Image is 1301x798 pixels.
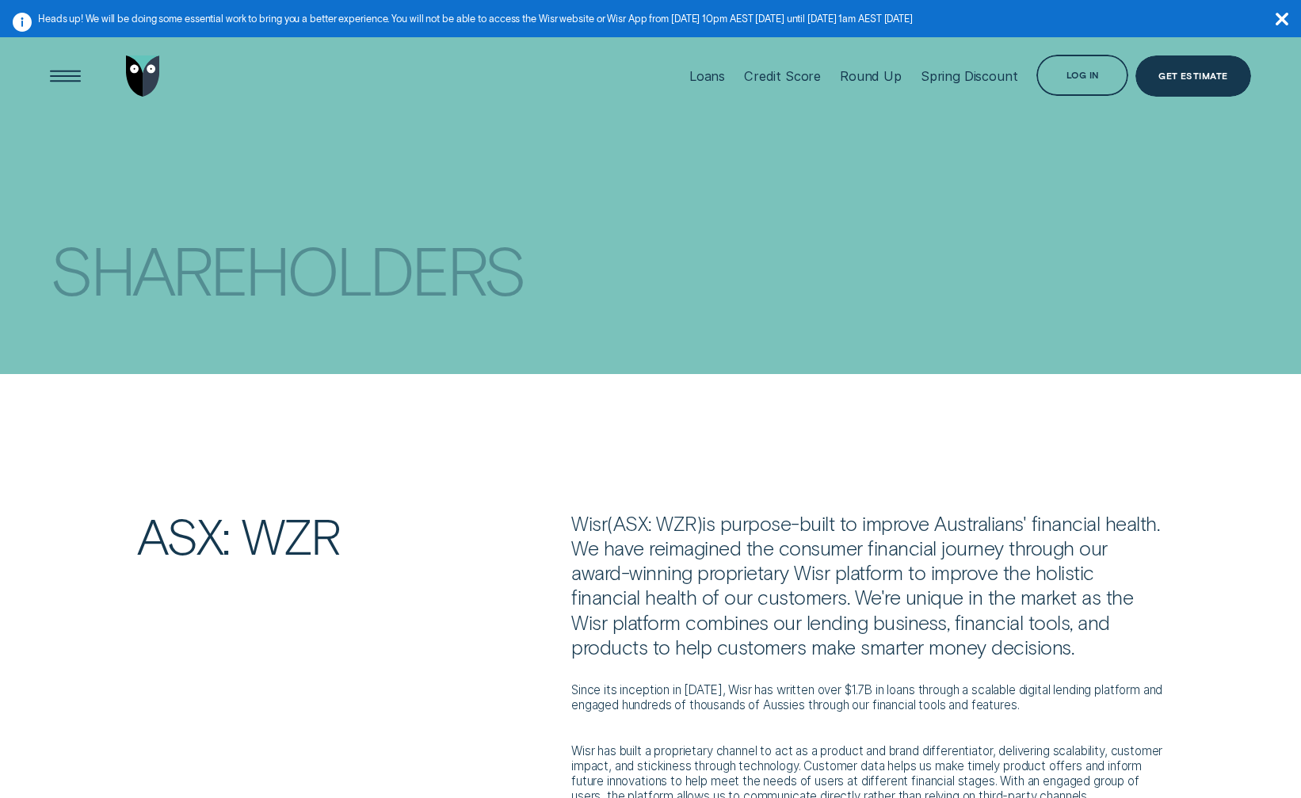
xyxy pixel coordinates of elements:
[571,511,1164,659] p: Wisr ASX: WZR is purpose-built to improve Australians' financial health. We have reimagined the c...
[50,218,632,281] h1: Shareholders
[123,30,164,121] a: Go to home page
[571,682,1164,712] p: Since its inception in [DATE], Wisr has written over $1.7B in loans through a scalable digital le...
[840,30,902,121] a: Round Up
[689,68,725,84] div: Loans
[607,511,613,535] span: (
[126,55,160,97] img: Wisr
[1036,55,1127,96] button: Log in
[744,68,821,84] div: Credit Score
[129,511,563,560] h2: ASX: WZR
[921,30,1018,121] a: Spring Discount
[744,30,821,121] a: Credit Score
[840,68,902,84] div: Round Up
[696,511,703,535] span: )
[50,237,523,300] div: Shareholders
[45,55,86,97] button: Open Menu
[689,30,725,121] a: Loans
[1135,55,1250,97] a: Get Estimate
[921,68,1018,84] div: Spring Discount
